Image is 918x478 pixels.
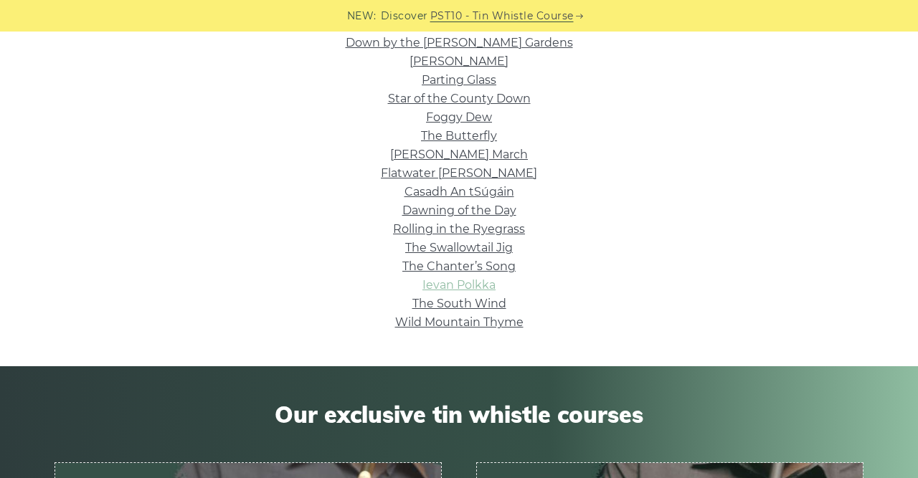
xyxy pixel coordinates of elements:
a: [PERSON_NAME] [410,54,508,68]
a: PST10 - Tin Whistle Course [430,8,574,24]
span: Discover [381,8,428,24]
a: Rolling in the Ryegrass [393,222,525,236]
a: Ievan Polkka [422,278,496,292]
a: Dawning of the Day [402,204,516,217]
a: The Chanter’s Song [402,259,516,273]
a: Star of the County Down [388,92,531,105]
a: Wild Mountain Thyme [395,315,524,329]
a: Parting Glass [422,73,496,87]
a: The Swallowtail Jig [405,241,513,254]
a: [PERSON_NAME] March [390,148,528,161]
span: NEW: [347,8,377,24]
a: The South Wind [412,297,506,310]
a: Flatwater [PERSON_NAME] [381,166,537,180]
a: Down by the [PERSON_NAME] Gardens [346,36,573,49]
a: Casadh An tSúgáin [404,185,514,199]
a: Foggy Dew [426,110,492,124]
span: Our exclusive tin whistle courses [55,401,863,428]
a: The Butterfly [421,129,497,143]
